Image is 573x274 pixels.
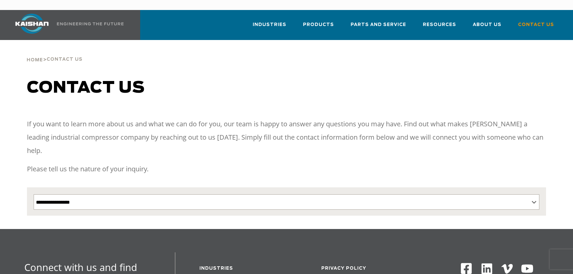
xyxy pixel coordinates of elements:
div: > [27,40,83,65]
img: kaishan logo [7,14,57,34]
span: Home [27,58,43,62]
span: Industries [253,21,286,29]
a: Kaishan USA [7,10,125,40]
a: About Us [473,16,501,39]
a: Parts and Service [351,16,406,39]
p: If you want to learn more about us and what we can do for you, our team is happy to answer any qu... [27,117,546,157]
a: Industries [199,266,233,271]
span: Products [303,21,334,29]
p: Please tell us the nature of your inquiry. [27,162,546,176]
img: Engineering the future [57,22,124,25]
img: Vimeo [501,264,513,274]
span: Contact Us [518,21,554,29]
a: Privacy Policy [321,266,366,271]
span: Contact Us [47,57,83,62]
a: Products [303,16,334,39]
a: Resources [423,16,456,39]
span: Contact us [27,80,145,96]
span: Parts and Service [351,21,406,29]
a: Industries [253,16,286,39]
a: Contact Us [518,16,554,39]
span: Resources [423,21,456,29]
a: Home [27,57,43,63]
span: About Us [473,21,501,29]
